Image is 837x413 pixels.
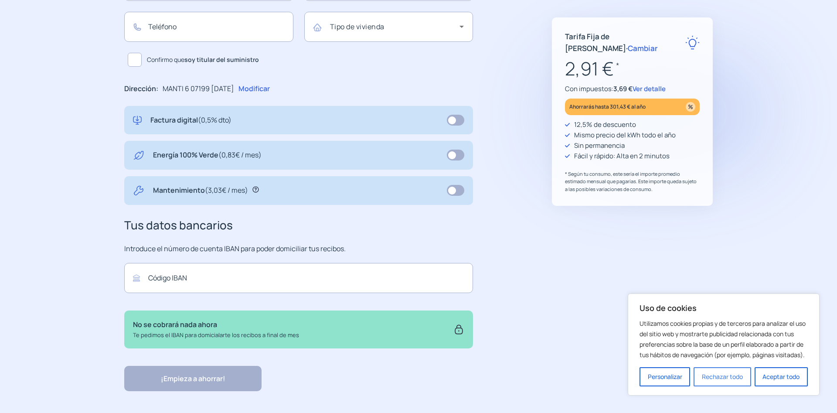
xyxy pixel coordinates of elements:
button: Rechazar todo [694,367,751,386]
p: Con impuestos: [565,84,700,94]
p: Modificar [238,83,270,95]
span: Ver detalle [633,84,666,93]
p: 2,91 € [565,54,700,83]
p: No se cobrará nada ahora [133,319,299,331]
button: Personalizar [640,367,690,386]
p: Ahorrarás hasta 301,43 € al año [569,102,646,112]
p: Dirección: [124,83,158,95]
p: Factura digital [150,115,231,126]
span: (3,03€ / mes) [205,185,248,195]
p: Introduce el número de cuenta IBAN para poder domiciliar tus recibos. [124,243,473,255]
p: Uso de cookies [640,303,808,313]
img: tool.svg [133,185,144,196]
p: Mantenimiento [153,185,248,196]
p: Energía 100% Verde [153,150,262,161]
p: Fácil y rápido: Alta en 2 minutos [574,151,670,161]
p: MANTI 6 07199 [DATE] [163,83,234,95]
span: (0,5% dto) [198,115,231,125]
img: rate-E.svg [685,35,700,50]
p: Utilizamos cookies propias y de terceros para analizar el uso del sitio web y mostrarte publicida... [640,318,808,360]
b: soy titular del suministro [184,55,259,64]
img: percentage_icon.svg [686,102,695,112]
span: 3,69 € [613,84,633,93]
img: secure.svg [453,319,464,339]
div: Uso de cookies [628,294,820,396]
p: Tarifa Fija de [PERSON_NAME] · [565,31,685,54]
span: Cambiar [628,43,658,53]
img: energy-green.svg [133,150,144,161]
button: Aceptar todo [755,367,808,386]
img: digital-invoice.svg [133,115,142,126]
p: Mismo precio del kWh todo el año [574,130,676,140]
span: Confirmo que [147,55,259,65]
p: Sin permanencia [574,140,625,151]
p: * Según tu consumo, este sería el importe promedio estimado mensual que pagarías. Este importe qu... [565,170,700,193]
p: 12,5% de descuento [574,119,636,130]
span: (0,83€ / mes) [218,150,262,160]
p: Te pedimos el IBAN para domicialarte los recibos a final de mes [133,331,299,340]
h3: Tus datos bancarios [124,216,473,235]
mat-label: Tipo de vivienda [330,22,384,31]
